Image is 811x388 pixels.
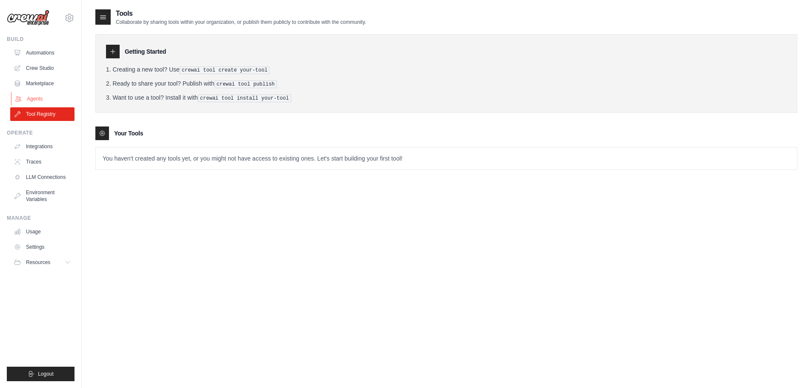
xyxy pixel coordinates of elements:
[10,240,75,254] a: Settings
[7,10,49,26] img: Logo
[198,95,291,102] pre: crewai tool install your-tool
[10,46,75,60] a: Automations
[7,367,75,381] button: Logout
[10,256,75,269] button: Resources
[106,65,787,74] li: Creating a new tool? Use
[10,140,75,153] a: Integrations
[180,66,270,74] pre: crewai tool create your-tool
[10,77,75,90] a: Marketplace
[116,19,366,26] p: Collaborate by sharing tools within your organization, or publish them publicly to contribute wit...
[114,129,143,138] h3: Your Tools
[38,371,54,377] span: Logout
[7,129,75,136] div: Operate
[215,80,277,88] pre: crewai tool publish
[10,107,75,121] a: Tool Registry
[116,9,366,19] h2: Tools
[7,36,75,43] div: Build
[10,170,75,184] a: LLM Connections
[10,186,75,206] a: Environment Variables
[10,225,75,239] a: Usage
[11,92,75,106] a: Agents
[106,79,787,88] li: Ready to share your tool? Publish with
[96,147,797,170] p: You haven't created any tools yet, or you might not have access to existing ones. Let's start bui...
[125,47,166,56] h3: Getting Started
[10,155,75,169] a: Traces
[106,93,787,102] li: Want to use a tool? Install it with
[26,259,50,266] span: Resources
[10,61,75,75] a: Crew Studio
[7,215,75,221] div: Manage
